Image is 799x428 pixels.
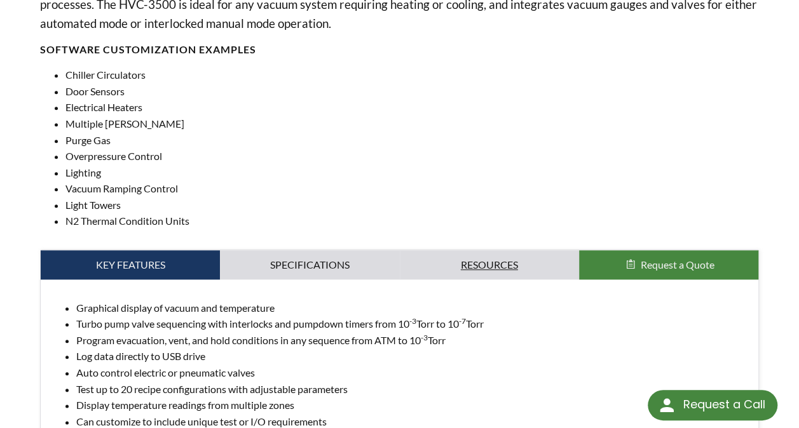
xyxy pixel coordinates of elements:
[41,250,220,279] a: Key Features
[579,250,758,279] button: Request a Quote
[65,180,759,197] li: Vacuum Ramping Control
[40,43,759,57] h4: SOFTWARE CUSTOMIZATION EXAMPLES
[65,116,759,132] li: Multiple [PERSON_NAME]
[65,99,759,116] li: Electrical Heaters
[76,332,748,349] li: Program evacuation, vent, and hold conditions in any sequence from ATM to 10 Torr
[65,164,759,181] li: Lighting
[76,381,748,398] li: Test up to 20 recipe configurations with adjustable parameters
[76,316,748,332] li: Turbo pump valve sequencing with interlocks and pumpdown timers from 10 Torr to 10 Torr
[657,395,677,415] img: round button
[65,67,759,83] li: Chiller Circulators
[65,197,759,213] li: Light Towers
[65,213,759,229] li: N2 Thermal Condition Units
[76,300,748,316] li: Graphical display of vacuum and temperature
[400,250,579,279] a: Resources
[65,148,759,164] li: Overpressure Control
[76,364,748,381] li: Auto control electric or pneumatic valves
[683,390,765,419] div: Request a Call
[76,397,748,413] li: Display temperature readings from multiple zones
[459,316,466,326] sup: -7
[76,348,748,364] li: Log data directly to USB drive
[220,250,399,279] a: Specifications
[648,390,777,420] div: Request a Call
[421,333,428,342] sup: -3
[409,316,416,326] sup: -3
[640,258,714,271] span: Request a Quote
[65,132,759,149] li: Purge Gas
[65,83,759,100] li: Door Sensors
